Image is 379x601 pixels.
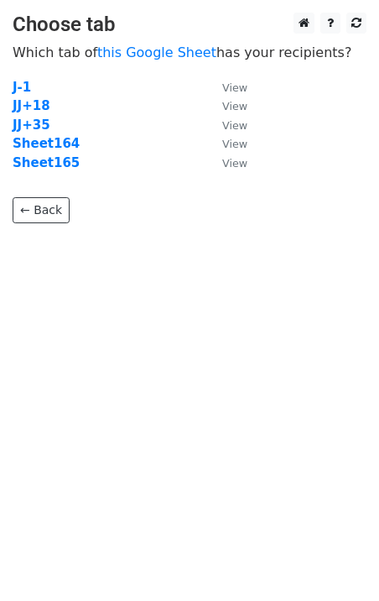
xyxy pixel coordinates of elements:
[13,98,50,113] a: JJ+18
[222,138,247,150] small: View
[205,155,247,170] a: View
[13,197,70,223] a: ← Back
[222,100,247,112] small: View
[13,155,80,170] a: Sheet165
[205,80,247,95] a: View
[222,81,247,94] small: View
[13,80,31,95] a: J-1
[13,136,80,151] a: Sheet164
[13,44,366,61] p: Which tab of has your recipients?
[205,98,247,113] a: View
[13,118,50,133] a: JJ+35
[13,13,366,37] h3: Choose tab
[222,157,247,170] small: View
[205,118,247,133] a: View
[205,136,247,151] a: View
[222,119,247,132] small: View
[97,44,216,60] a: this Google Sheet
